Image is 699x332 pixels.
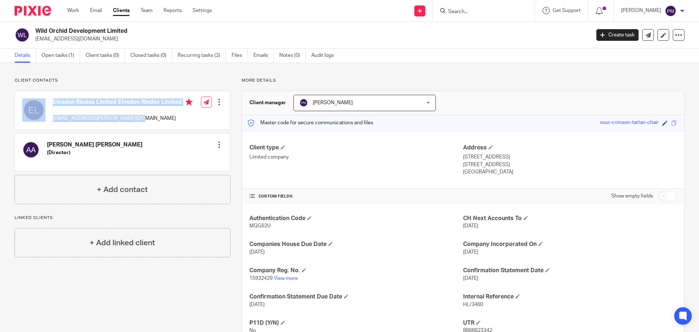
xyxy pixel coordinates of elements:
input: Search [447,9,513,15]
span: [DATE] [249,302,265,307]
h2: Wild Orchid Development Limited [35,27,475,35]
h3: Client manager [249,99,286,106]
img: svg%3E [299,98,308,107]
img: svg%3E [15,27,30,43]
h4: Internal Reference [463,293,677,301]
span: [DATE] [463,276,478,281]
p: Linked clients [15,215,230,221]
a: Clients [113,7,130,14]
p: Master code for secure communications and files [248,119,373,126]
a: Create task [596,29,639,41]
a: Open tasks (1) [42,48,80,63]
p: [GEOGRAPHIC_DATA] [463,168,677,176]
a: Email [90,7,102,14]
a: Team [141,7,153,14]
span: Get Support [553,8,581,13]
a: Files [232,48,248,63]
i: Primary [185,98,193,106]
h4: [PERSON_NAME] [PERSON_NAME] [47,141,142,149]
h4: + Add contact [97,184,148,195]
a: Emails [253,48,274,63]
h4: + Add linked client [90,237,155,249]
a: Audit logs [311,48,339,63]
p: [STREET_ADDRESS] [463,153,677,161]
a: Details [15,48,36,63]
a: View more [274,276,298,281]
h4: Address [463,144,677,152]
h4: Authentication Code [249,215,463,222]
p: [STREET_ADDRESS] [463,161,677,168]
h4: Confirmation Statement Date [463,267,677,274]
label: Show empty fields [611,192,653,200]
div: sour-crimson-tartan-chair [600,119,659,127]
h4: UTR [463,319,677,327]
span: [DATE] [463,250,478,255]
h4: Company Reg. No. [249,267,463,274]
img: svg%3E [22,98,46,122]
a: Work [67,7,79,14]
a: Client tasks (0) [86,48,125,63]
p: [EMAIL_ADDRESS][PERSON_NAME][DOMAIN_NAME] [53,115,193,122]
h4: CUSTOM FIELDS [249,194,463,199]
a: Reports [163,7,182,14]
p: [PERSON_NAME] [621,7,661,14]
h4: Company Incorporated On [463,241,677,248]
img: svg%3E [22,141,40,159]
a: Closed tasks (0) [130,48,172,63]
span: [PERSON_NAME] [313,100,353,105]
h4: CH Next Accounts To [463,215,677,222]
img: Pixie [15,6,51,16]
p: Client contacts [15,78,230,83]
span: 15932429 [249,276,273,281]
span: MQG62U [249,223,270,229]
h4: P11D (Y/N) [249,319,463,327]
a: Settings [193,7,212,14]
span: [DATE] [463,223,478,229]
h4: Companies House Due Date [249,241,463,248]
p: More details [242,78,684,83]
span: HL/3460 [463,302,483,307]
a: Notes (0) [279,48,306,63]
img: svg%3E [665,5,676,17]
h4: Elveden Rindex Limited Elveden Rindex Limited [53,98,193,108]
h4: Confirmation Statement Due Date [249,293,463,301]
p: [EMAIL_ADDRESS][DOMAIN_NAME] [35,35,585,43]
h5: (Director) [47,149,142,156]
p: Limited company [249,153,463,161]
a: Recurring tasks (2) [178,48,226,63]
h4: Client type [249,144,463,152]
span: [DATE] [249,250,265,255]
